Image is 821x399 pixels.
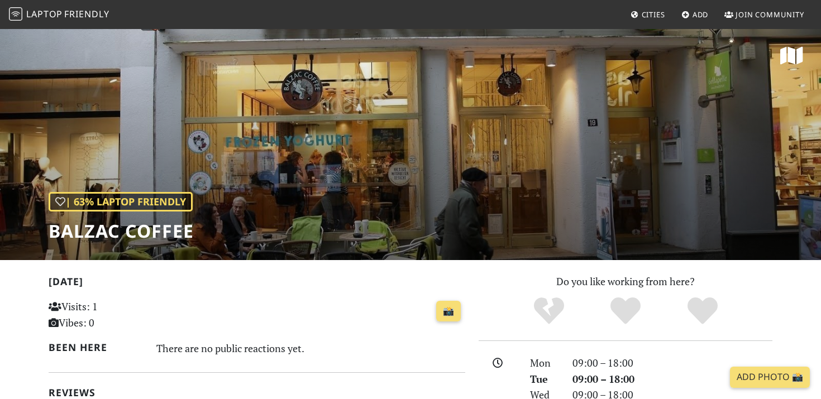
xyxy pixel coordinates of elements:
div: Tue [523,371,566,387]
p: Visits: 1 Vibes: 0 [49,299,179,331]
div: Mon [523,355,566,371]
h1: Balzac Coffee [49,220,194,242]
div: Definitely! [664,296,741,326]
h2: [DATE] [49,276,465,292]
h2: Reviews [49,387,465,398]
a: Cities [626,4,670,25]
div: No [510,296,588,326]
div: Yes [587,296,664,326]
img: LaptopFriendly [9,7,22,21]
div: 09:00 – 18:00 [566,355,779,371]
a: Add [677,4,713,25]
a: 📸 [436,301,461,322]
span: Add [693,9,709,20]
div: | 63% Laptop Friendly [49,192,193,211]
p: Do you like working from here? [479,273,772,290]
span: Friendly [64,8,109,20]
a: Add Photo 📸 [730,367,810,388]
a: Join Community [720,4,809,25]
h2: Been here [49,342,143,353]
span: Join Community [736,9,804,20]
a: LaptopFriendly LaptopFriendly [9,5,109,25]
div: There are no public reactions yet. [156,339,466,357]
span: Laptop [26,8,63,20]
div: 09:00 – 18:00 [566,371,779,387]
span: Cities [642,9,665,20]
